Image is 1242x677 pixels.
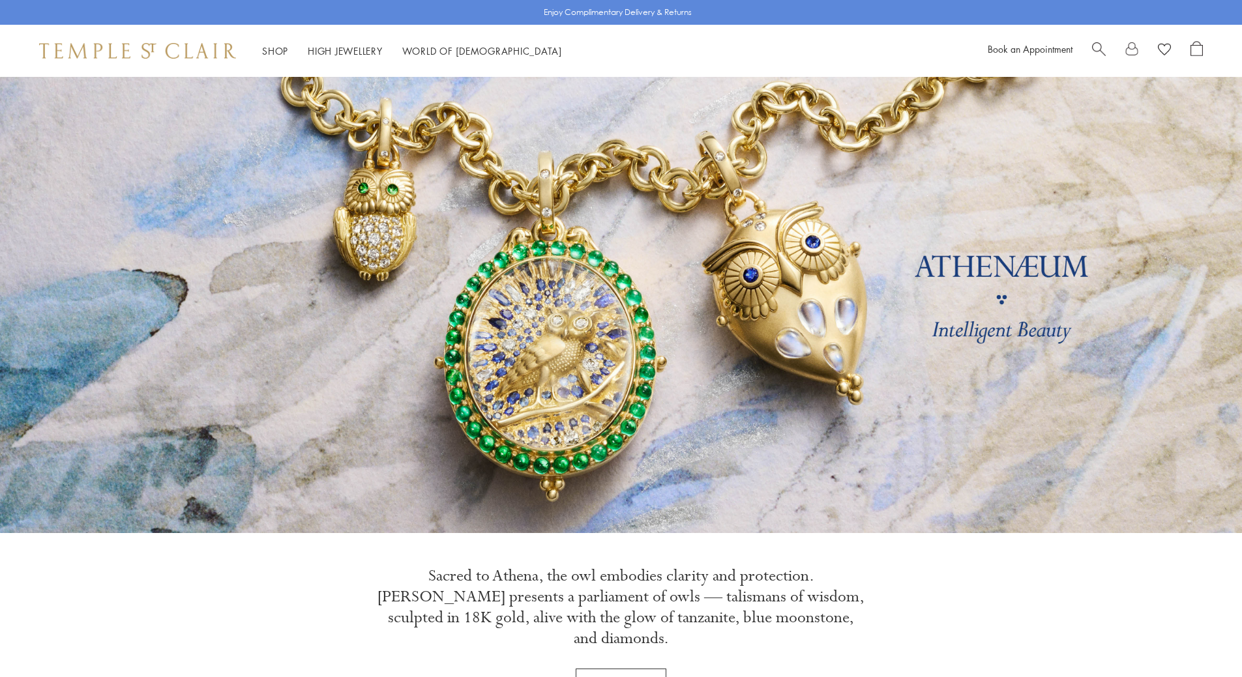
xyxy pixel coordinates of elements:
[308,44,383,57] a: High JewelleryHigh Jewellery
[1092,41,1106,61] a: Search
[1190,41,1203,61] a: Open Shopping Bag
[402,44,562,57] a: World of [DEMOGRAPHIC_DATA]World of [DEMOGRAPHIC_DATA]
[262,44,288,57] a: ShopShop
[988,42,1072,55] a: Book an Appointment
[262,43,562,59] nav: Main navigation
[39,43,236,59] img: Temple St. Clair
[377,566,866,649] p: Sacred to Athena, the owl embodies clarity and protection. [PERSON_NAME] presents a parliament of...
[1158,41,1171,61] a: View Wishlist
[544,6,692,19] p: Enjoy Complimentary Delivery & Returns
